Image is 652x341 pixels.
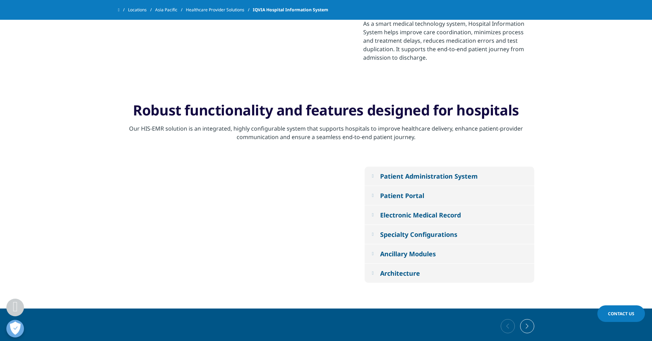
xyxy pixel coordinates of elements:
p: As a smart medical technology system, Hospital Information System helps improve care coordination... [363,19,534,66]
div: Ancillary Modules [380,250,436,258]
div: Architecture [380,269,420,277]
button: Open Preferences [6,320,24,337]
a: Locations [128,4,155,16]
div: Patient Portal [380,191,424,200]
span: Contact Us [608,311,634,317]
button: Patient Portal [365,186,534,205]
button: Patient Administration System [365,167,534,186]
button: Architecture [365,264,534,283]
button: Ancillary Modules [365,244,534,263]
a: Asia Pacific [155,4,186,16]
a: Healthcare Provider Solutions [186,4,253,16]
a: Contact Us [597,305,645,322]
div: Patient Administration System [380,172,478,180]
center: Our HIS-EMR solution is an integrated, highly configurable system that supports hospitals to impr... [118,124,534,141]
div: Next slide [520,319,534,333]
center: Robust functionality and features designed for hospitals [118,101,534,119]
div: Specialty Configurations [380,230,457,239]
button: Specialty Configurations [365,225,534,244]
span: IQVIA Hospital Information System [253,4,328,16]
button: Electronic Medical Record [365,205,534,225]
div: Electronic Medical Record [380,211,461,219]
